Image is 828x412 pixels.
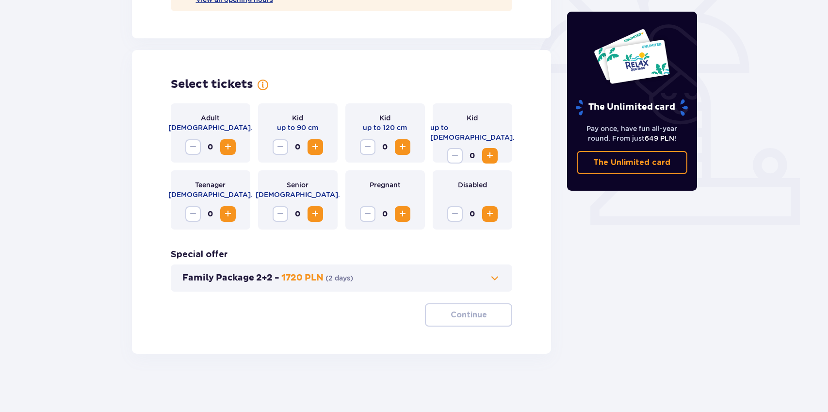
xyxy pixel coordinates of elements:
[395,206,410,222] button: Increase
[467,113,478,123] p: Kid
[482,148,498,164] button: Increase
[277,123,318,132] p: up to 90 cm
[363,123,407,132] p: up to 120 cm
[425,303,512,327] button: Continue
[287,180,308,190] p: Senior
[575,99,689,116] p: The Unlimited card
[290,206,306,222] span: 0
[325,273,353,283] p: ( 2 days )
[185,206,201,222] button: Decrease
[430,123,515,142] p: up to [DEMOGRAPHIC_DATA].
[273,139,288,155] button: Decrease
[168,190,253,199] p: [DEMOGRAPHIC_DATA].
[185,139,201,155] button: Decrease
[281,272,324,284] p: 1720 PLN
[593,28,670,84] img: Two entry cards to Suntago with the word 'UNLIMITED RELAX', featuring a white background with tro...
[465,206,480,222] span: 0
[645,134,674,142] span: 649 PLN
[171,77,253,92] h2: Select tickets
[447,206,463,222] button: Decrease
[182,272,279,284] p: Family Package 2+2 -
[360,139,375,155] button: Decrease
[465,148,480,164] span: 0
[203,206,218,222] span: 0
[379,113,390,123] p: Kid
[447,148,463,164] button: Decrease
[377,139,393,155] span: 0
[458,180,487,190] p: Disabled
[370,180,401,190] p: Pregnant
[377,206,393,222] span: 0
[451,310,487,320] p: Continue
[220,206,236,222] button: Increase
[593,157,670,168] p: The Unlimited card
[195,180,226,190] p: Teenager
[220,139,236,155] button: Increase
[395,139,410,155] button: Increase
[360,206,375,222] button: Decrease
[171,249,228,261] h3: Special offer
[482,206,498,222] button: Increase
[308,139,323,155] button: Increase
[290,139,306,155] span: 0
[256,190,340,199] p: [DEMOGRAPHIC_DATA].
[203,139,218,155] span: 0
[168,123,253,132] p: [DEMOGRAPHIC_DATA].
[577,124,687,143] p: Pay once, have fun all-year round. From just !
[273,206,288,222] button: Decrease
[577,151,687,174] a: The Unlimited card
[201,113,220,123] p: Adult
[292,113,303,123] p: Kid
[308,206,323,222] button: Increase
[182,272,501,284] button: Family Package 2+2 -1720 PLN(2 days)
